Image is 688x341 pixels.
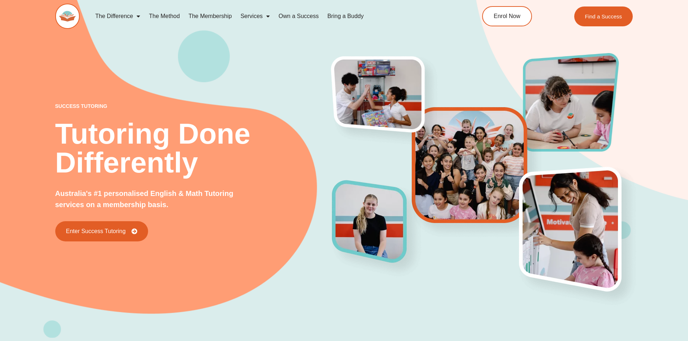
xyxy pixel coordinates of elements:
[274,8,323,25] a: Own a Success
[91,8,449,25] nav: Menu
[144,8,184,25] a: The Method
[55,188,258,210] p: Australia's #1 personalised English & Math Tutoring services on a membership basis.
[55,104,333,109] p: success tutoring
[574,6,633,26] a: Find a Success
[55,119,333,177] h2: Tutoring Done Differently
[585,14,622,19] span: Find a Success
[494,13,520,19] span: Enrol Now
[184,8,236,25] a: The Membership
[91,8,145,25] a: The Difference
[55,221,148,241] a: Enter Success Tutoring
[236,8,274,25] a: Services
[482,6,532,26] a: Enrol Now
[66,228,126,234] span: Enter Success Tutoring
[323,8,368,25] a: Bring a Buddy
